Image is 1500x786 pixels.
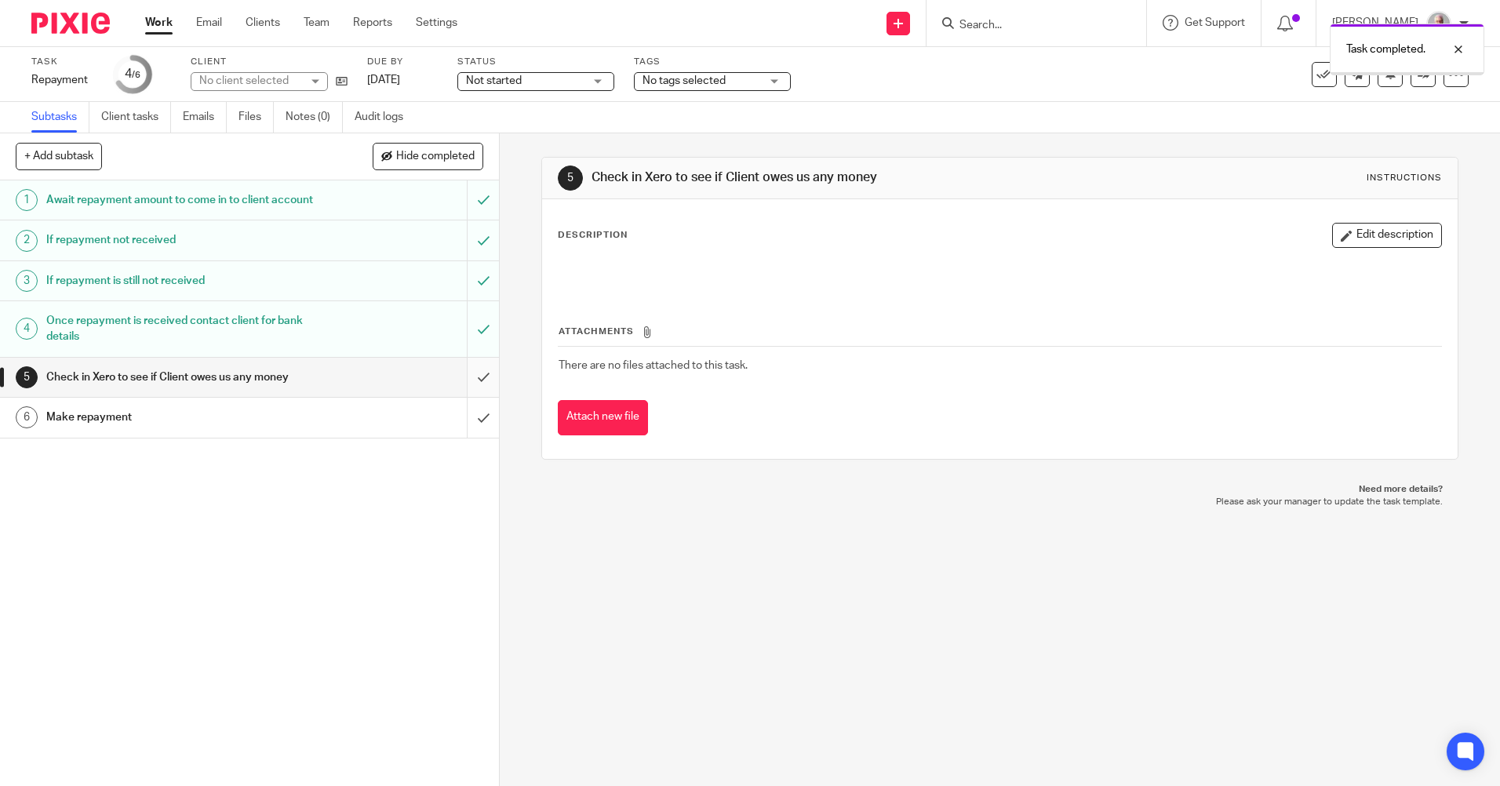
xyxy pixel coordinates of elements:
div: 6 [16,406,38,428]
p: Please ask your manager to update the task template. [557,496,1442,508]
p: Task completed. [1346,42,1425,57]
p: Description [558,229,628,242]
label: Tags [634,56,791,68]
img: KR%20update.jpg [1426,11,1451,36]
a: Email [196,15,222,31]
a: Notes (0) [286,102,343,133]
button: Attach new file [558,400,648,435]
span: Hide completed [396,151,475,163]
a: Emails [183,102,227,133]
h1: Make repayment [46,406,316,429]
h1: Check in Xero to see if Client owes us any money [46,366,316,389]
a: Reports [353,15,392,31]
h1: Once repayment is received contact client for bank details [46,309,316,349]
label: Task [31,56,94,68]
button: + Add subtask [16,143,102,169]
div: Repayment [31,72,94,88]
a: Clients [246,15,280,31]
small: /6 [132,71,140,79]
div: 4 [125,65,140,83]
div: No client selected [199,73,301,89]
button: Hide completed [373,143,483,169]
div: 2 [16,230,38,252]
h1: Await repayment amount to come in to client account [46,188,316,212]
span: There are no files attached to this task. [559,360,748,371]
h1: Check in Xero to see if Client owes us any money [592,169,1033,186]
p: Need more details? [557,483,1442,496]
a: Subtasks [31,102,89,133]
span: Not started [466,75,522,86]
label: Due by [367,56,438,68]
span: No tags selected [643,75,726,86]
img: Pixie [31,13,110,34]
span: Attachments [559,327,634,336]
div: Instructions [1367,172,1442,184]
label: Status [457,56,614,68]
div: 4 [16,318,38,340]
div: 5 [16,366,38,388]
div: 5 [558,166,583,191]
a: Settings [416,15,457,31]
label: Client [191,56,348,68]
a: Client tasks [101,102,171,133]
span: [DATE] [367,75,400,86]
h1: If repayment not received [46,228,316,252]
h1: If repayment is still not received [46,269,316,293]
a: Team [304,15,329,31]
button: Edit description [1332,223,1442,248]
a: Audit logs [355,102,415,133]
a: Work [145,15,173,31]
div: 1 [16,189,38,211]
a: Files [238,102,274,133]
div: 3 [16,270,38,292]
